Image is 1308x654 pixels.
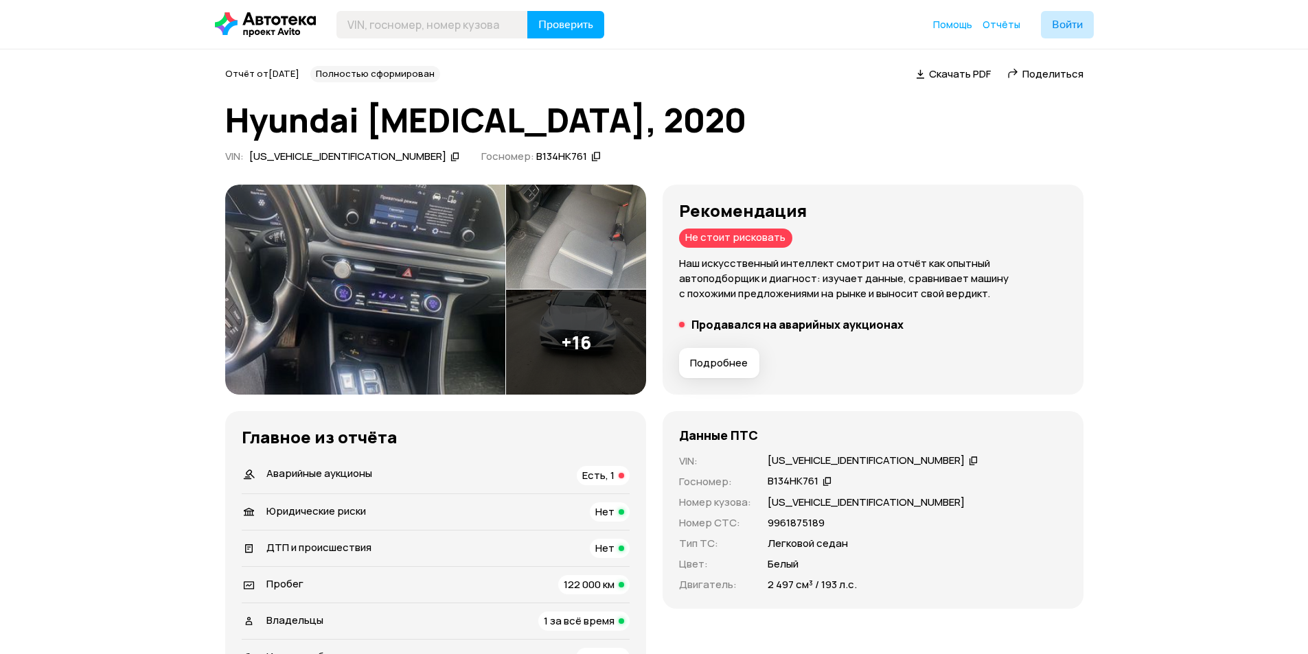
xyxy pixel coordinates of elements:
[679,495,751,510] p: Номер кузова :
[929,67,991,81] span: Скачать PDF
[527,11,604,38] button: Проверить
[564,577,615,592] span: 122 000 км
[225,67,299,80] span: Отчёт от [DATE]
[266,613,323,627] span: Владельцы
[225,102,1083,139] h1: Hyundai [MEDICAL_DATA], 2020
[536,150,587,164] div: В134НК761
[242,428,630,447] h3: Главное из отчёта
[983,18,1020,32] a: Отчёты
[679,454,751,469] p: VIN :
[768,495,965,510] p: [US_VEHICLE_IDENTIFICATION_NUMBER]
[679,557,751,572] p: Цвет :
[336,11,528,38] input: VIN, госномер, номер кузова
[768,536,848,551] p: Легковой седан
[679,536,751,551] p: Тип ТС :
[679,428,758,443] h4: Данные ПТС
[481,149,534,163] span: Госномер:
[679,256,1067,301] p: Наш искусственный интеллект смотрит на отчёт как опытный автоподборщик и диагност: изучает данные...
[768,577,857,592] p: 2 497 см³ / 193 л.с.
[249,150,446,164] div: [US_VEHICLE_IDENTIFICATION_NUMBER]
[544,614,615,628] span: 1 за всё время
[595,504,615,519] span: Нет
[538,19,593,30] span: Проверить
[768,515,825,530] p: 9961875189
[916,67,991,81] a: Скачать PDF
[1052,19,1083,30] span: Войти
[1022,67,1083,81] span: Поделиться
[266,576,303,591] span: Пробег
[266,540,371,554] span: ДТП и происшествия
[768,474,818,489] div: В134НК761
[933,18,972,31] span: Помощь
[225,149,244,163] span: VIN :
[768,454,965,468] div: [US_VEHICLE_IDENTIFICATION_NUMBER]
[1007,67,1083,81] a: Поделиться
[679,229,792,248] div: Не стоит рисковать
[679,201,1067,220] h3: Рекомендация
[690,356,748,370] span: Подробнее
[933,18,972,32] a: Помощь
[266,504,366,518] span: Юридические риски
[1041,11,1094,38] button: Войти
[691,318,904,331] h5: Продавался на аварийных аукционах
[983,18,1020,31] span: Отчёты
[679,577,751,592] p: Двигатель :
[679,348,759,378] button: Подробнее
[595,541,615,555] span: Нет
[679,474,751,489] p: Госномер :
[310,66,440,82] div: Полностью сформирован
[582,468,615,482] span: Есть, 1
[679,515,751,530] p: Номер СТС :
[768,557,799,572] p: Белый
[266,466,372,480] span: Аварийные аукционы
